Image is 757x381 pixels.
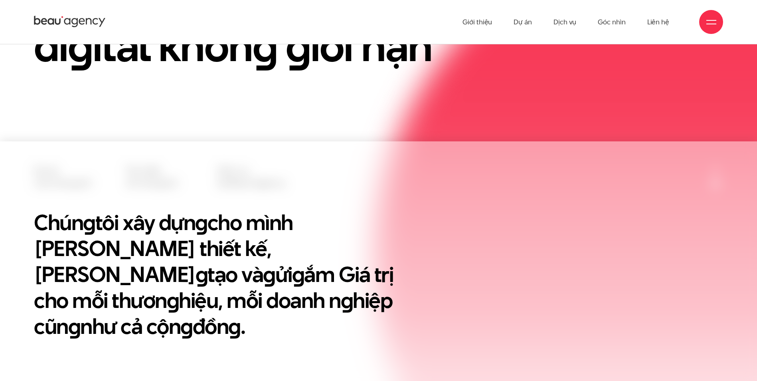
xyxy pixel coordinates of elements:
en: g [180,311,193,341]
en: g [68,16,93,76]
en: g [286,16,310,76]
en: g [68,311,81,341]
en: g [228,311,241,341]
en: g [253,16,277,76]
en: g [167,285,179,315]
en: g [292,259,304,289]
en: g [196,259,208,289]
en: g [263,259,275,289]
en: g [83,207,95,237]
h2: Chún tôi xây dựn cho mình [PERSON_NAME] thiết kế, [PERSON_NAME] tạo và ửi ắm Giá trị cho mỗi thươ... [34,209,417,339]
en: g [341,285,353,315]
en: g [195,207,208,237]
